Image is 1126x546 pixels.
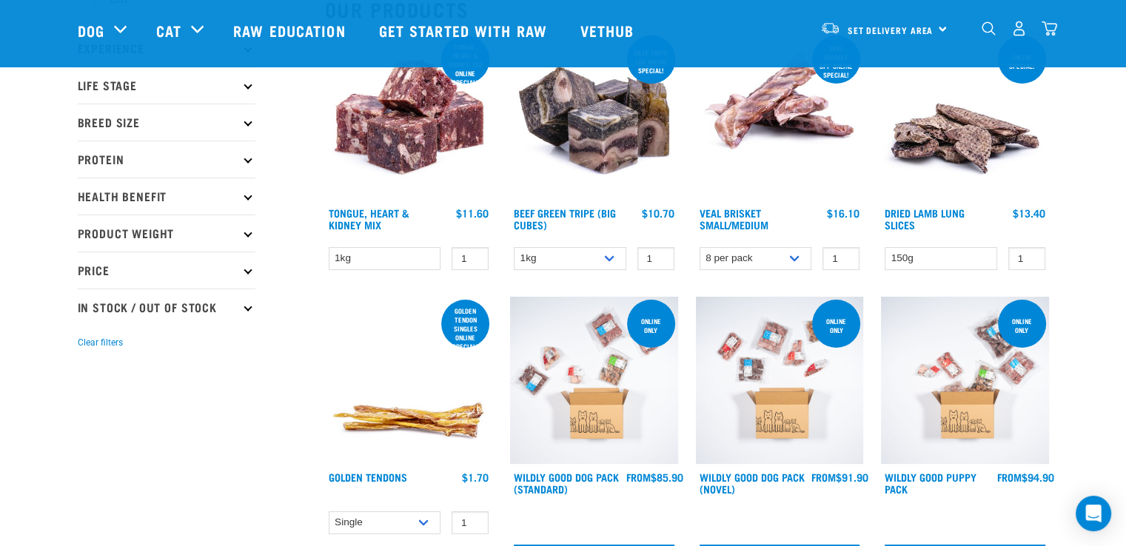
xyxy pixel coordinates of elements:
[1008,247,1045,270] input: 1
[820,21,840,35] img: van-moving.png
[456,207,489,219] div: $11.60
[822,247,859,270] input: 1
[462,471,489,483] div: $1.70
[997,471,1054,483] div: $94.90
[78,252,255,289] p: Price
[811,474,836,479] span: FROM
[982,21,996,36] img: home-icon-1@2x.png
[78,289,255,326] p: In Stock / Out Of Stock
[329,210,409,227] a: Tongue, Heart & Kidney Mix
[510,33,678,200] img: 1044 Green Tripe Beef
[441,300,489,357] div: Golden Tendon singles online special!
[626,471,683,483] div: $85.90
[78,19,104,41] a: Dog
[696,33,864,200] img: 1207 Veal Brisket 4pp 01
[78,67,255,104] p: Life Stage
[1011,21,1027,36] img: user.png
[848,27,934,33] span: Set Delivery Area
[452,511,489,534] input: 1
[514,210,616,227] a: Beef Green Tripe (Big Cubes)
[885,210,965,227] a: Dried Lamb Lung Slices
[452,247,489,270] input: 1
[642,207,674,219] div: $10.70
[1076,496,1111,531] div: Open Intercom Messenger
[510,297,678,465] img: Dog 0 2sec
[566,1,653,60] a: Vethub
[885,474,976,491] a: Wildly Good Puppy Pack
[626,474,651,479] span: FROM
[78,178,255,215] p: Health Benefit
[78,336,123,349] button: Clear filters
[329,474,407,479] a: Golden Tendons
[78,141,255,178] p: Protein
[364,1,566,60] a: Get started with Raw
[627,310,675,341] div: Online Only
[218,1,363,60] a: Raw Education
[811,471,868,483] div: $91.90
[1013,207,1045,219] div: $13.40
[637,247,674,270] input: 1
[881,297,1049,465] img: Puppy 0 2sec
[700,210,768,227] a: Veal Brisket Small/Medium
[78,104,255,141] p: Breed Size
[997,474,1022,479] span: FROM
[156,19,181,41] a: Cat
[700,474,805,491] a: Wildly Good Dog Pack (Novel)
[696,297,864,465] img: Dog Novel 0 2sec
[1042,21,1057,36] img: home-icon@2x.png
[514,474,619,491] a: Wildly Good Dog Pack (Standard)
[325,33,493,200] img: 1167 Tongue Heart Kidney Mix 01
[827,207,859,219] div: $16.10
[998,310,1046,341] div: Online Only
[325,297,493,465] img: 1293 Golden Tendons 01
[881,33,1049,200] img: 1303 Lamb Lung Slices 01
[78,215,255,252] p: Product Weight
[812,310,860,341] div: Online Only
